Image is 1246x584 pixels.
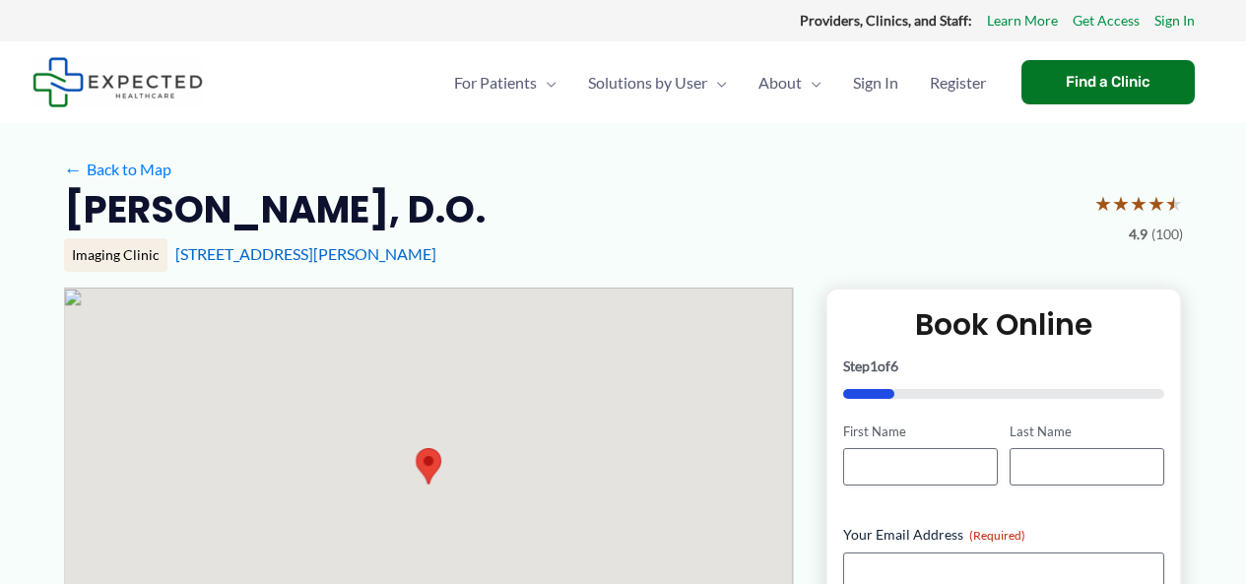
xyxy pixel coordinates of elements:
[1165,185,1183,222] span: ★
[802,48,821,117] span: Menu Toggle
[1112,185,1130,222] span: ★
[537,48,557,117] span: Menu Toggle
[588,48,707,117] span: Solutions by User
[1130,185,1148,222] span: ★
[758,48,802,117] span: About
[1151,222,1183,247] span: (100)
[1154,8,1195,33] a: Sign In
[64,155,171,184] a: ←Back to Map
[64,185,486,233] h2: [PERSON_NAME], D.O.
[843,359,1165,373] p: Step of
[454,48,537,117] span: For Patients
[930,48,986,117] span: Register
[853,48,898,117] span: Sign In
[890,357,898,374] span: 6
[175,244,436,263] a: [STREET_ADDRESS][PERSON_NAME]
[870,357,878,374] span: 1
[800,12,972,29] strong: Providers, Clinics, and Staff:
[843,305,1165,344] h2: Book Online
[1021,60,1195,104] a: Find a Clinic
[914,48,1002,117] a: Register
[969,528,1025,543] span: (Required)
[1148,185,1165,222] span: ★
[33,57,203,107] img: Expected Healthcare Logo - side, dark font, small
[64,160,83,178] span: ←
[987,8,1058,33] a: Learn More
[1073,8,1140,33] a: Get Access
[438,48,572,117] a: For PatientsMenu Toggle
[64,238,167,272] div: Imaging Clinic
[843,525,1165,545] label: Your Email Address
[572,48,743,117] a: Solutions by UserMenu Toggle
[438,48,1002,117] nav: Primary Site Navigation
[837,48,914,117] a: Sign In
[843,422,998,441] label: First Name
[707,48,727,117] span: Menu Toggle
[1094,185,1112,222] span: ★
[743,48,837,117] a: AboutMenu Toggle
[1010,422,1164,441] label: Last Name
[1129,222,1148,247] span: 4.9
